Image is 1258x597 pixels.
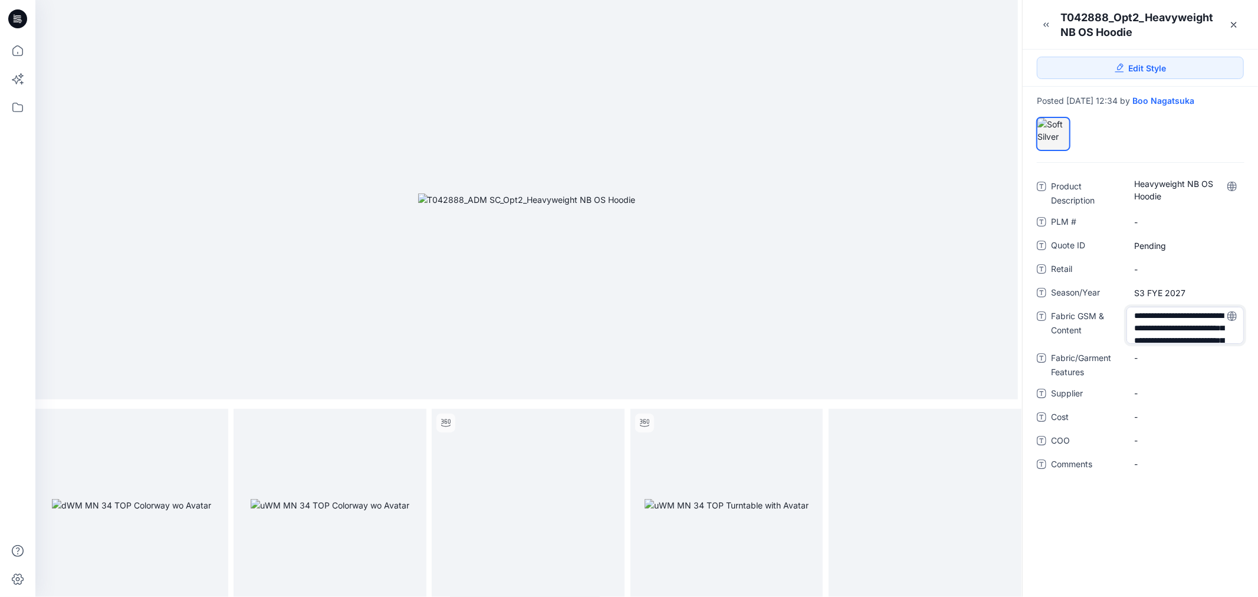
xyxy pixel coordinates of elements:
[1051,262,1122,278] span: Retail
[1134,387,1236,399] span: -
[1051,309,1122,344] span: Fabric GSM & Content
[1051,457,1122,474] span: Comments
[1037,117,1070,150] div: Soft Silver
[1037,57,1244,79] a: Edit Style
[1051,410,1122,427] span: Cost
[251,499,409,511] img: uWM MN 34 TOP Colorway wo Avatar
[1037,96,1244,106] div: Posted [DATE] 12:34 by
[1134,263,1236,275] span: -
[52,499,211,511] img: dWM MN 34 TOP Colorway wo Avatar
[1051,286,1122,302] span: Season/Year
[1051,179,1122,208] span: Product Description
[1051,386,1122,403] span: Supplier
[1134,216,1236,228] span: -
[1037,15,1056,34] button: Minimize
[1051,238,1122,255] span: Quote ID
[1224,15,1243,34] a: Close Style Presentation
[1132,96,1194,106] a: Boo Nagatsuka
[1134,352,1236,364] span: -
[1134,411,1236,423] span: -
[1129,62,1167,74] span: Edit Style
[1051,215,1122,231] span: PLM #
[1134,240,1236,252] span: Pending
[1134,434,1236,447] span: -
[1051,351,1122,379] span: Fabric/Garment Features
[1134,178,1236,202] span: Heavyweight NB OS Hoodie
[1051,434,1122,450] span: COO
[1060,10,1223,40] div: T042888_Opt2_Heavyweight NB OS Hoodie
[1134,287,1236,299] span: S3 FYE 2027
[418,193,636,206] img: T042888_ADM SC_Opt2_Heavyweight NB OS Hoodie
[1134,458,1236,470] span: -
[645,499,809,511] img: uWM MN 34 TOP Turntable with Avatar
